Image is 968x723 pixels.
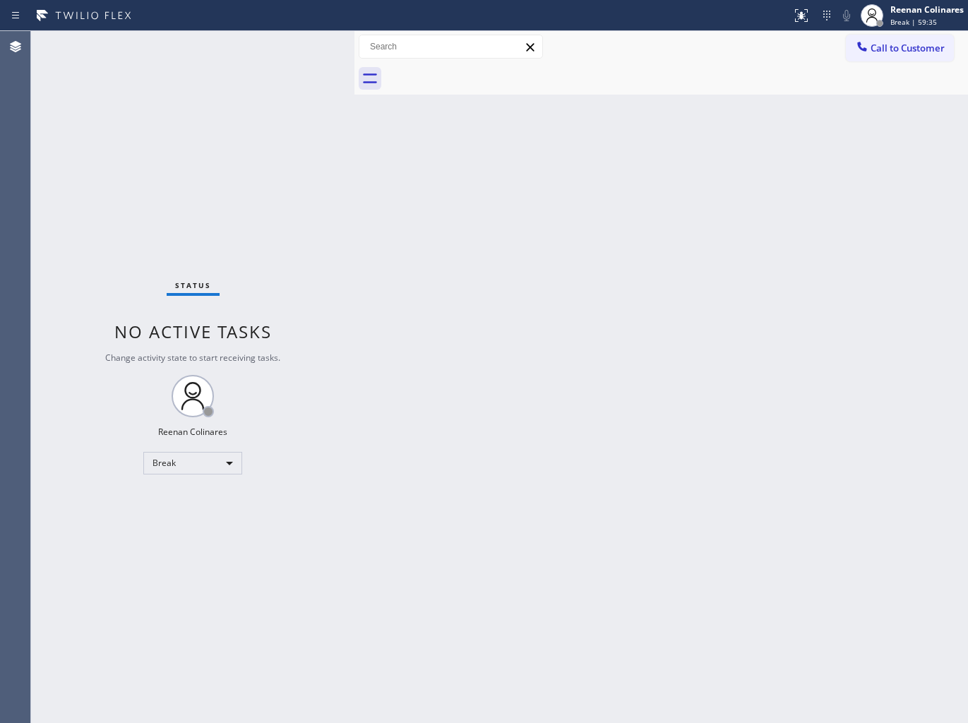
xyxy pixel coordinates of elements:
div: Reenan Colinares [890,4,964,16]
span: Break | 59:35 [890,17,937,27]
button: Call to Customer [846,35,954,61]
span: Status [175,280,211,290]
span: Call to Customer [871,42,945,54]
span: Change activity state to start receiving tasks. [105,352,280,364]
span: No active tasks [114,320,272,343]
button: Mute [837,6,856,25]
input: Search [359,35,542,58]
div: Break [143,452,242,474]
div: Reenan Colinares [158,426,227,438]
